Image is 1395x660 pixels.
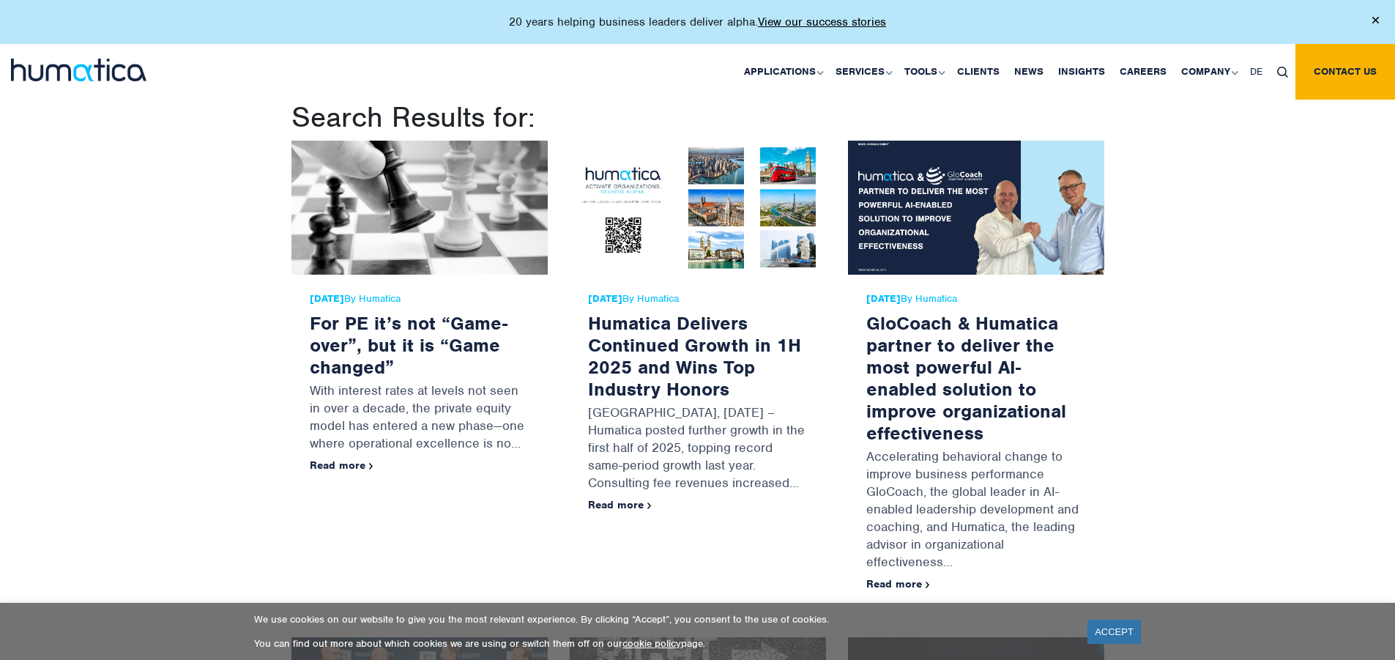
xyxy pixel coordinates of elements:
p: Accelerating behavioral change to improve business performance GloCoach, the global leader in AI-... [866,444,1086,578]
img: arrowicon [926,582,930,588]
img: arrowicon [647,503,652,509]
p: With interest rates at levels not seen in over a decade, the private equity model has entered a n... [310,378,529,459]
a: Services [828,44,897,100]
img: search_icon [1277,67,1288,78]
p: 20 years helping business leaders deliver alpha. [509,15,886,29]
span: By Humatica [310,293,529,305]
strong: [DATE] [866,292,901,305]
a: Applications [737,44,828,100]
img: logo [11,59,146,81]
a: Company [1174,44,1243,100]
strong: [DATE] [588,292,622,305]
span: By Humatica [588,293,808,305]
h1: Search Results for: [291,100,1104,135]
a: ACCEPT [1087,620,1141,644]
img: GloCoach & Humatica partner to deliver the most powerful AI-enabled solution to improve organizat... [848,141,1104,275]
a: News [1007,44,1051,100]
span: By Humatica [866,293,1086,305]
a: Insights [1051,44,1112,100]
img: arrowicon [369,463,373,470]
p: [GEOGRAPHIC_DATA], [DATE] – Humatica posted further growth in the first half of 2025, topping rec... [588,400,808,499]
img: For PE it’s not “Game-over”, but it is “Game changed” [291,141,548,275]
a: cookie policy [622,637,681,650]
a: For PE it’s not “Game-over”, but it is “Game changed” [310,311,507,379]
a: Clients [950,44,1007,100]
a: Read more [310,459,373,472]
span: DE [1250,65,1262,78]
img: Humatica Delivers Continued Growth in 1H 2025 and Wins Top Industry Honors [570,141,826,275]
a: Contact us [1295,44,1395,100]
strong: [DATE] [310,292,344,305]
a: Read more [588,498,652,511]
a: GloCoach & Humatica partner to deliver the most powerful AI-enabled solution to improve organizat... [866,311,1066,445]
a: Humatica Delivers Continued Growth in 1H 2025 and Wins Top Industry Honors [588,311,801,401]
a: View our success stories [758,15,886,29]
a: Read more [866,577,930,590]
a: DE [1243,44,1270,100]
p: We use cookies on our website to give you the most relevant experience. By clicking “Accept”, you... [254,613,1069,626]
a: Careers [1112,44,1174,100]
a: Tools [897,44,950,100]
p: You can find out more about which cookies we are using or switch them off on our page. [254,637,1069,650]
